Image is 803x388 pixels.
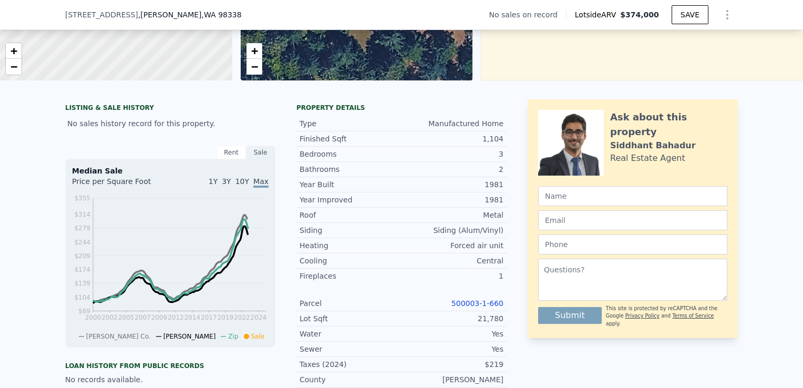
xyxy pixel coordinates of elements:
tspan: 2014 [184,314,201,321]
div: Rent [217,146,246,159]
div: Property details [296,104,507,112]
span: − [251,60,258,73]
div: Ask about this property [610,110,727,139]
a: 500003-1-660 [451,299,503,308]
div: Sewer [300,344,401,354]
tspan: $104 [74,294,90,301]
span: , [PERSON_NAME] [138,9,242,20]
div: Metal [401,210,503,220]
tspan: 2012 [168,314,184,321]
div: Lot Sqft [300,313,401,324]
div: Bedrooms [300,149,401,159]
div: 1981 [401,179,503,190]
div: Bathrooms [300,164,401,175]
div: This site is protected by reCAPTCHA and the Google and apply. [606,305,727,328]
a: Privacy Policy [625,313,660,319]
div: Real Estate Agent [610,152,685,165]
input: Name [538,186,727,206]
span: 10Y [235,177,249,186]
tspan: 2019 [218,314,234,321]
div: Taxes (2024) [300,359,401,370]
div: Price per Square Foot [72,176,170,193]
input: Phone [538,234,727,254]
div: Sale [246,146,275,159]
a: Zoom in [6,43,22,59]
div: Heating [300,240,401,251]
span: Max [253,177,269,188]
div: Median Sale [72,166,269,176]
div: Manufactured Home [401,118,503,129]
div: [PERSON_NAME] [401,374,503,385]
span: Zip [228,333,238,340]
div: 2 [401,164,503,175]
tspan: 2017 [201,314,217,321]
tspan: $279 [74,224,90,232]
span: , WA 98338 [202,11,242,19]
div: Finished Sqft [300,134,401,144]
tspan: 2005 [118,314,135,321]
div: Loan history from public records [65,362,275,370]
tspan: $174 [74,266,90,273]
div: No sales history record for this property. [65,114,275,133]
div: Water [300,329,401,339]
div: Type [300,118,401,129]
div: Fireplaces [300,271,401,281]
span: 1Y [209,177,218,186]
div: 3 [401,149,503,159]
div: Forced air unit [401,240,503,251]
div: Siding (Alum/Vinyl) [401,225,503,236]
div: 1 [401,271,503,281]
tspan: $139 [74,280,90,287]
a: Zoom out [246,59,262,75]
tspan: $209 [74,252,90,260]
a: Zoom in [246,43,262,59]
tspan: $355 [74,195,90,202]
tspan: $244 [74,239,90,246]
span: 3Y [222,177,231,186]
div: Roof [300,210,401,220]
tspan: 2009 [151,314,168,321]
tspan: 2024 [251,314,267,321]
div: Year Built [300,179,401,190]
input: Email [538,210,727,230]
tspan: 2022 [234,314,250,321]
div: Siddhant Bahadur [610,139,696,152]
span: Sale [251,333,265,340]
div: Cooling [300,256,401,266]
tspan: 2000 [85,314,101,321]
span: $374,000 [620,11,659,19]
div: County [300,374,401,385]
span: + [11,44,17,57]
span: − [11,60,17,73]
button: Show Options [717,4,738,25]
span: + [251,44,258,57]
tspan: $69 [78,308,90,315]
tspan: 2007 [135,314,151,321]
tspan: $314 [74,211,90,218]
div: 1,104 [401,134,503,144]
div: Yes [401,344,503,354]
button: Submit [538,307,602,324]
div: LISTING & SALE HISTORY [65,104,275,114]
div: Central [401,256,503,266]
span: [PERSON_NAME] Co. [86,333,151,340]
div: No records available. [65,374,275,385]
div: 1981 [401,195,503,205]
div: No sales on record [489,9,566,20]
div: Yes [401,329,503,339]
span: [STREET_ADDRESS] [65,9,138,20]
tspan: 2002 [101,314,118,321]
button: SAVE [672,5,708,24]
div: Year Improved [300,195,401,205]
a: Terms of Service [672,313,714,319]
a: Zoom out [6,59,22,75]
div: 21,780 [401,313,503,324]
span: Lotside ARV [575,9,620,20]
div: Parcel [300,298,401,309]
span: [PERSON_NAME] [163,333,216,340]
div: $219 [401,359,503,370]
div: Siding [300,225,401,236]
